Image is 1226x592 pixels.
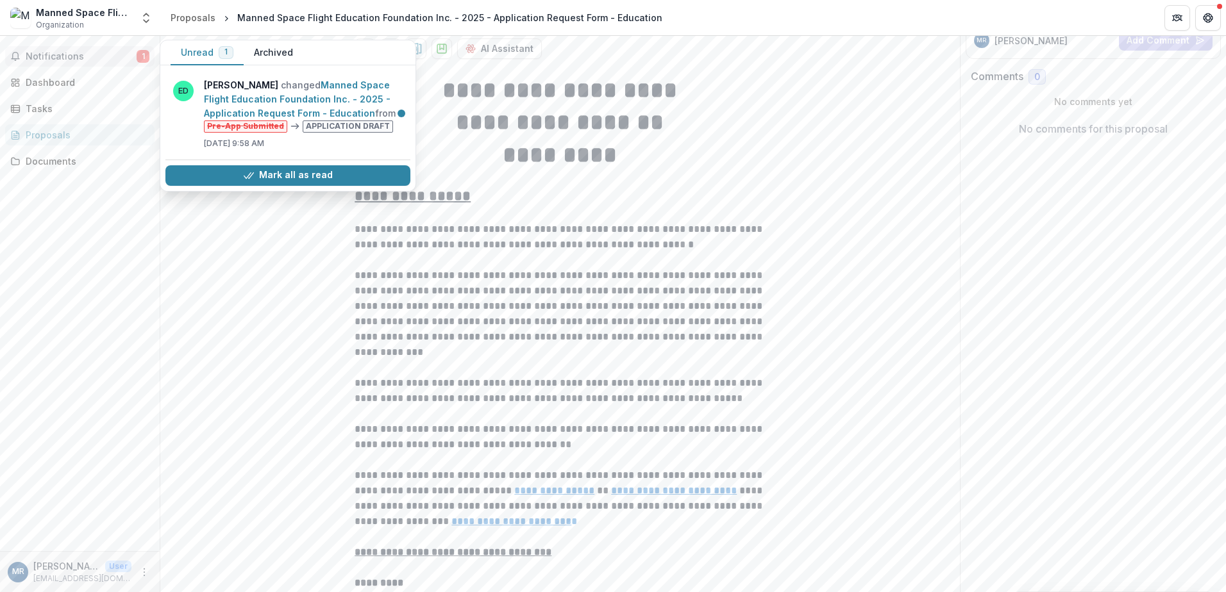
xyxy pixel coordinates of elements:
[26,76,144,89] div: Dashboard
[1119,30,1213,51] button: Add Comment
[204,78,403,133] p: changed from
[971,70,1023,83] h2: Comments
[165,8,668,27] nav: breadcrumb
[5,124,155,145] a: Proposals
[977,37,986,44] div: Mallory Rogers
[5,72,155,93] a: Dashboard
[10,8,31,28] img: Manned Space Flight Education Foundation Inc.
[432,38,452,59] button: download-proposal
[33,573,131,584] p: [EMAIL_ADDRESS][DOMAIN_NAME]
[224,47,228,56] span: 1
[5,98,155,119] a: Tasks
[380,38,401,59] button: download-proposal
[406,38,426,59] button: download-proposal
[26,51,137,62] span: Notifications
[457,38,542,59] button: AI Assistant
[1019,121,1168,136] p: No comments for this proposal
[355,38,375,59] button: Preview 6d90dfc3-3fc8-483a-80cd-7699e4c82070-1.pdf
[12,568,24,576] div: Mallory Rogers
[244,40,303,65] button: Archived
[137,5,155,31] button: Open entity switcher
[165,165,410,186] button: Mark all as read
[26,154,144,168] div: Documents
[171,11,215,24] div: Proposals
[33,559,100,573] p: [PERSON_NAME]
[137,50,149,63] span: 1
[36,19,84,31] span: Organization
[5,151,155,172] a: Documents
[165,8,221,27] a: Proposals
[204,79,390,119] a: Manned Space Flight Education Foundation Inc. - 2025 - Application Request Form - Education
[105,561,131,572] p: User
[1195,5,1221,31] button: Get Help
[36,6,132,19] div: Manned Space Flight Education Foundation Inc.
[971,95,1216,108] p: No comments yet
[1034,72,1040,83] span: 0
[26,102,144,115] div: Tasks
[1164,5,1190,31] button: Partners
[26,128,144,142] div: Proposals
[171,40,244,65] button: Unread
[237,11,662,24] div: Manned Space Flight Education Foundation Inc. - 2025 - Application Request Form - Education
[137,564,152,580] button: More
[5,46,155,67] button: Notifications1
[995,34,1068,47] p: [PERSON_NAME]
